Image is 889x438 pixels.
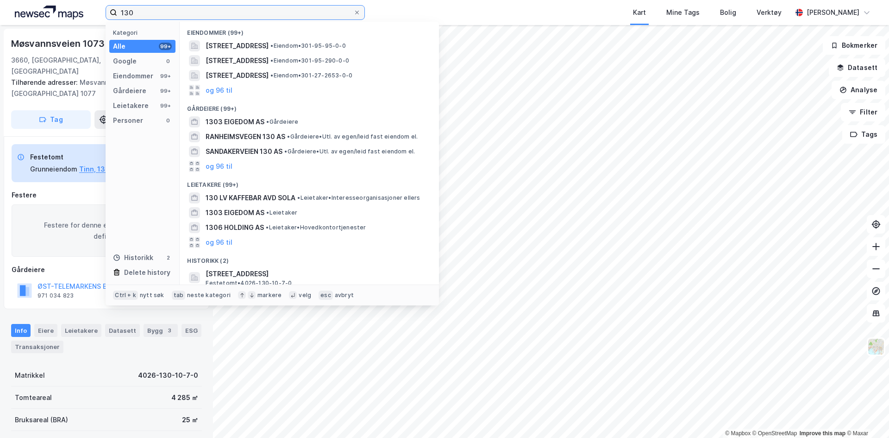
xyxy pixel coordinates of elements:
[206,55,269,66] span: [STREET_ADDRESS]
[159,87,172,95] div: 99+
[829,58,885,77] button: Datasett
[633,7,646,18] div: Kart
[124,267,170,278] div: Delete history
[832,81,885,99] button: Analyse
[11,78,80,86] span: Tilhørende adresser:
[270,42,273,49] span: •
[15,6,83,19] img: logo.a4113a55bc3d86da70a041830d287a7e.svg
[187,292,231,299] div: neste kategori
[266,224,269,231] span: •
[284,148,415,155] span: Gårdeiere • Utl. av egen/leid fast eiendom el.
[164,57,172,65] div: 0
[180,98,439,114] div: Gårdeiere (99+)
[12,204,201,257] div: Festere for denne eiendommen er ikke definert
[171,392,198,403] div: 4 285 ㎡
[270,57,273,64] span: •
[172,291,186,300] div: tab
[113,85,146,96] div: Gårdeiere
[297,194,420,202] span: Leietaker • Interesseorganisasjoner ellers
[138,370,198,381] div: 4026-130-10-7-0
[11,110,91,129] button: Tag
[180,250,439,267] div: Historikk (2)
[61,324,101,337] div: Leietakere
[725,430,751,437] a: Mapbox
[15,370,45,381] div: Matrikkel
[807,7,859,18] div: [PERSON_NAME]
[182,324,201,337] div: ESG
[287,133,418,140] span: Gårdeiere • Utl. av egen/leid fast eiendom el.
[823,36,885,55] button: Bokmerker
[270,72,352,79] span: Eiendom • 301-27-2653-0-0
[841,103,885,121] button: Filter
[113,115,143,126] div: Personer
[257,292,282,299] div: markere
[319,291,333,300] div: esc
[113,291,138,300] div: Ctrl + k
[843,394,889,438] div: Kontrollprogram for chat
[79,164,120,175] button: Tinn, 130/10
[270,42,345,50] span: Eiendom • 301-95-95-0-0
[206,207,264,218] span: 1303 EIGEDOM AS
[113,100,149,111] div: Leietakere
[165,326,174,335] div: 3
[164,117,172,124] div: 0
[113,70,153,82] div: Eiendommer
[105,324,140,337] div: Datasett
[159,43,172,50] div: 99+
[206,237,232,248] button: og 96 til
[11,77,194,99] div: Møsvannsveien 1075, [GEOGRAPHIC_DATA] 1077
[140,292,164,299] div: nytt søk
[30,152,120,163] div: Festetomt
[206,116,264,127] span: 1303 EIGEDOM AS
[266,224,366,231] span: Leietaker • Hovedkontortjenester
[164,254,172,261] div: 2
[335,292,354,299] div: avbryt
[180,22,439,38] div: Eiendommer (99+)
[11,341,63,353] div: Transaksjoner
[206,192,295,203] span: 130 LV KAFFEBAR AVD SOLA
[206,161,232,172] button: og 96 til
[299,292,311,299] div: velg
[144,324,178,337] div: Bygg
[666,7,700,18] div: Mine Tags
[270,72,273,79] span: •
[206,279,292,287] span: Festetomt • 4026-130-10-7-0
[266,209,297,216] span: Leietaker
[34,324,57,337] div: Eiere
[113,56,137,67] div: Google
[266,118,298,126] span: Gårdeiere
[11,55,158,77] div: 3660, [GEOGRAPHIC_DATA], [GEOGRAPHIC_DATA]
[206,222,264,233] span: 1306 HOLDING AS
[266,118,269,125] span: •
[270,57,349,64] span: Eiendom • 301-95-290-0-0
[206,131,285,142] span: RANHEIMSVEGEN 130 AS
[800,430,845,437] a: Improve this map
[113,41,125,52] div: Alle
[159,102,172,109] div: 99+
[206,268,428,279] span: [STREET_ADDRESS]
[266,209,269,216] span: •
[11,324,31,337] div: Info
[30,164,77,175] div: Grunneiendom
[284,148,287,155] span: •
[159,72,172,80] div: 99+
[113,252,153,263] div: Historikk
[38,292,74,299] div: 971 034 823
[11,36,106,51] div: Møsvannsveien 1073
[180,174,439,190] div: Leietakere (99+)
[752,430,797,437] a: OpenStreetMap
[206,40,269,51] span: [STREET_ADDRESS]
[113,29,175,36] div: Kategori
[287,133,290,140] span: •
[843,394,889,438] iframe: Chat Widget
[206,85,232,96] button: og 96 til
[206,70,269,81] span: [STREET_ADDRESS]
[12,190,201,201] div: Festere
[206,146,282,157] span: SANDAKERVEIEN 130 AS
[15,414,68,425] div: Bruksareal (BRA)
[842,125,885,144] button: Tags
[182,414,198,425] div: 25 ㎡
[757,7,782,18] div: Verktøy
[720,7,736,18] div: Bolig
[12,264,201,275] div: Gårdeiere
